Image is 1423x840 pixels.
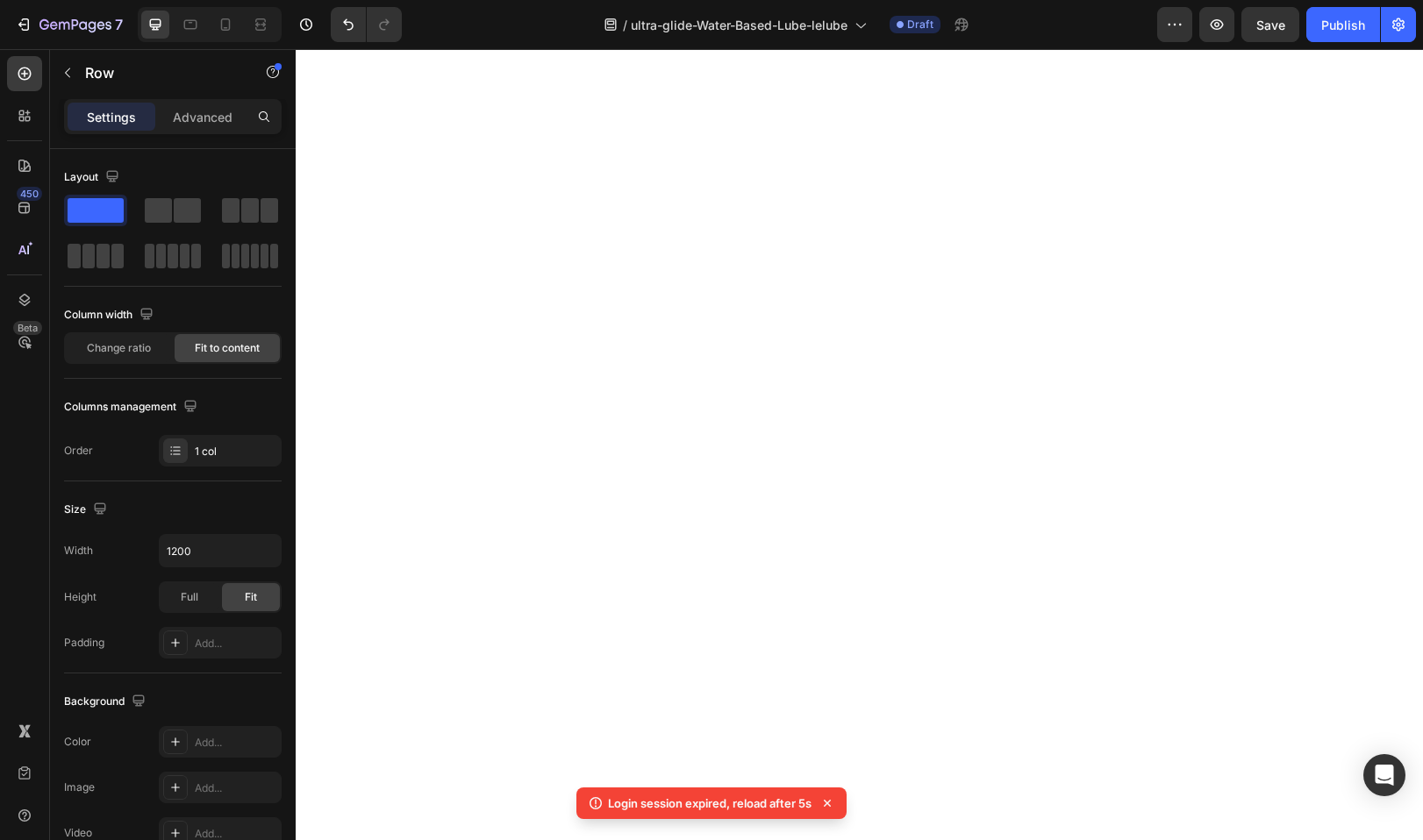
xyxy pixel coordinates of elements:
[64,543,93,559] div: Width
[623,16,627,34] span: /
[87,108,136,126] p: Settings
[1363,754,1405,796] div: Open Intercom Messenger
[64,635,104,651] div: Padding
[64,589,97,605] div: Height
[331,7,402,42] div: Undo/Redo
[160,535,281,566] input: Auto
[1241,7,1299,42] button: Save
[64,734,91,750] div: Color
[13,321,42,335] div: Beta
[87,340,151,356] span: Change ratio
[296,49,1423,840] iframe: Design area
[64,303,157,327] div: Column width
[64,690,149,714] div: Background
[1306,7,1380,42] button: Publish
[245,589,257,605] span: Fit
[181,589,198,605] span: Full
[64,395,201,419] div: Columns management
[7,7,131,42] button: 7
[64,779,95,795] div: Image
[195,340,260,356] span: Fit to content
[64,498,111,522] div: Size
[195,444,277,459] div: 1 col
[195,780,277,796] div: Add...
[1321,16,1365,34] div: Publish
[608,794,812,812] p: Login session expired, reload after 5s
[64,166,123,189] div: Layout
[631,16,847,34] span: ultra-glide-Water-Based-Lube-lelube
[17,187,42,201] div: 450
[64,443,93,459] div: Order
[1256,18,1285,32] span: Save
[195,735,277,751] div: Add...
[195,636,277,651] div: Add...
[173,108,232,126] p: Advanced
[907,17,933,32] span: Draft
[85,62,234,83] p: Row
[115,14,123,35] p: 7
